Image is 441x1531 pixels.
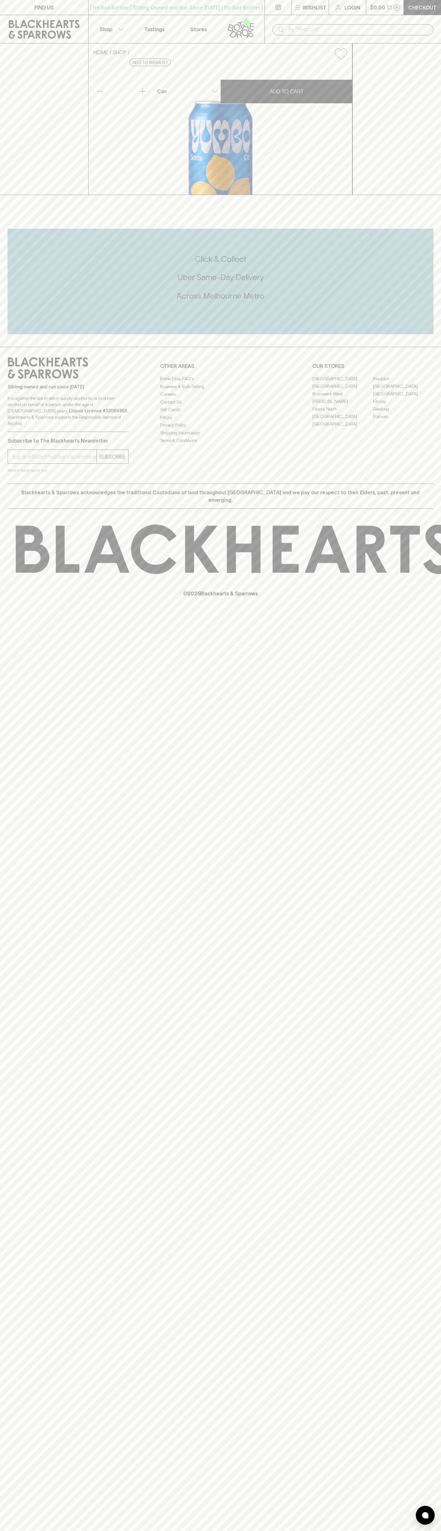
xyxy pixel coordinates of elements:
a: [GEOGRAPHIC_DATA] [373,382,433,390]
button: Add to wishlist [130,59,171,66]
p: Wishlist [303,4,327,11]
div: Call to action block [8,229,433,334]
p: Can [157,88,167,95]
p: Blackhearts & Sparrows acknowledges the traditional Custodians of land throughout [GEOGRAPHIC_DAT... [12,489,429,504]
h5: Across Melbourne Metro [8,291,433,301]
p: SUBSCRIBE [99,453,126,461]
a: Tastings [132,15,177,43]
a: Fitzroy [373,398,433,405]
p: We will never spam you [8,467,129,473]
p: $0.00 [370,4,385,11]
p: ADD TO CART [270,88,304,95]
a: Terms & Conditions [160,437,281,444]
a: SHOP [113,49,126,55]
p: FIND US [34,4,54,11]
p: OUR STORES [312,362,433,370]
p: Checkout [408,4,437,11]
h5: Uber Same-Day Delivery [8,272,433,283]
a: Shipping Information [160,429,281,437]
a: Stores [177,15,221,43]
strong: Liquor License #32064953 [69,408,127,413]
p: Stores [190,26,207,33]
a: Gift Cards [160,406,281,414]
p: Subscribe to The Blackhearts Newsletter [8,437,129,444]
a: HOME [94,49,108,55]
a: [GEOGRAPHIC_DATA] [312,382,373,390]
img: bubble-icon [422,1512,428,1518]
a: Geelong [373,405,433,413]
h5: Click & Collect [8,254,433,264]
div: Can [154,85,220,98]
button: SUBSCRIBE [97,450,128,463]
a: FAQ's [160,414,281,421]
p: 0 [396,6,398,9]
p: Tastings [144,26,165,33]
a: [GEOGRAPHIC_DATA] [373,390,433,398]
button: ADD TO CART [221,80,352,103]
p: It is against the law to sell or supply alcohol to, or to obtain alcohol on behalf of a person un... [8,395,129,427]
input: Try "Pinot noir" [287,25,428,35]
img: 20700.png [89,65,352,195]
a: Privacy Policy [160,421,281,429]
a: [GEOGRAPHIC_DATA] [312,375,373,382]
a: [GEOGRAPHIC_DATA] [312,420,373,428]
a: Contact Us [160,398,281,406]
p: OTHER AREAS [160,362,281,370]
a: Prahran [373,413,433,420]
a: Bottle Drop FAQ's [160,375,281,383]
p: Shop [100,26,112,33]
p: Sibling owned and run since [DATE] [8,384,129,390]
button: Shop [89,15,133,43]
a: Business & Bulk Gifting [160,383,281,390]
input: e.g. jane@blackheartsandsparrows.com.au [13,452,96,462]
a: Brunswick West [312,390,373,398]
a: [GEOGRAPHIC_DATA] [312,413,373,420]
a: [PERSON_NAME] [312,398,373,405]
a: Fitzroy North [312,405,373,413]
a: Braddon [373,375,433,382]
a: Careers [160,391,281,398]
p: Login [345,4,360,11]
button: Add to wishlist [332,46,350,62]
